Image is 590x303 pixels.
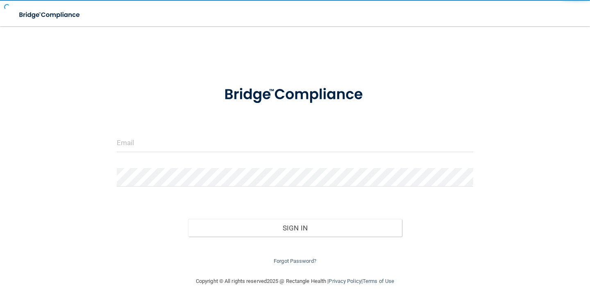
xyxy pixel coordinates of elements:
[209,75,381,114] img: bridge_compliance_login_screen.278c3ca4.svg
[274,258,316,264] a: Forgot Password?
[145,268,445,294] div: Copyright © All rights reserved 2025 @ Rectangle Health | |
[12,7,88,23] img: bridge_compliance_login_screen.278c3ca4.svg
[117,134,473,152] input: Email
[329,278,361,284] a: Privacy Policy
[188,219,402,237] button: Sign In
[363,278,394,284] a: Terms of Use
